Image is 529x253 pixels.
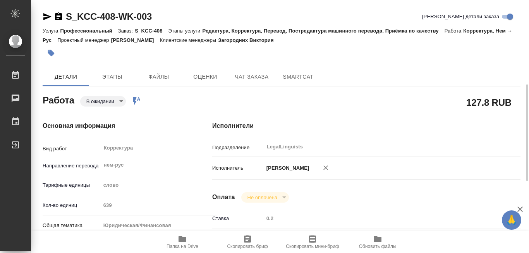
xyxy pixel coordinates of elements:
input: Пустое поле [101,200,217,211]
input: Пустое поле [264,213,495,224]
p: Профессиональный [60,28,118,34]
span: Файлы [140,72,177,82]
h4: Исполнители [212,121,520,131]
a: S_KCC-408-WK-003 [66,11,152,22]
p: Редактура, Корректура, Перевод, Постредактура машинного перевода, Приёмка по качеству [202,28,444,34]
button: Не оплачена [245,194,280,201]
button: Скопировать бриф [215,231,280,253]
button: Скопировать мини-бриф [280,231,345,253]
div: слово [101,179,217,192]
p: Общая тематика [43,222,101,229]
button: Удалить исполнителя [317,159,334,176]
p: Вид работ [43,145,101,153]
span: Скопировать мини-бриф [286,244,339,249]
h2: Работа [43,93,74,107]
div: Юридическая/Финансовая [101,219,217,232]
p: Кол-во единиц [43,201,101,209]
span: Чат заказа [233,72,270,82]
div: В ожидании [80,96,126,107]
p: Направление перевода [43,162,101,170]
span: Скопировать бриф [227,244,268,249]
button: 🙏 [502,210,521,230]
p: Работа [445,28,464,34]
button: Скопировать ссылку для ЯМессенджера [43,12,52,21]
p: Услуга [43,28,60,34]
p: [PERSON_NAME] [111,37,160,43]
span: Папка на Drive [167,244,198,249]
p: Ставка [212,215,264,222]
p: Тарифные единицы [43,181,101,189]
p: Исполнитель [212,164,264,172]
p: Клиентские менеджеры [160,37,218,43]
button: Папка на Drive [150,231,215,253]
button: Добавить тэг [43,45,60,62]
p: S_KCC-408 [135,28,168,34]
span: SmartCat [280,72,317,82]
p: [PERSON_NAME] [264,164,309,172]
button: Обновить файлы [345,231,410,253]
span: [PERSON_NAME] детали заказа [422,13,499,21]
span: Обновить файлы [359,244,397,249]
button: В ожидании [84,98,117,105]
p: Загородних Виктория [218,37,279,43]
button: Скопировать ссылку [54,12,63,21]
span: 🙏 [505,212,518,228]
span: Детали [47,72,84,82]
h4: Оплата [212,193,235,202]
span: Этапы [94,72,131,82]
p: Этапы услуги [168,28,203,34]
h4: Основная информация [43,121,181,131]
h2: 127.8 RUB [466,96,512,109]
p: Заказ: [118,28,135,34]
span: Оценки [187,72,224,82]
p: Проектный менеджер [57,37,111,43]
p: Подразделение [212,144,264,151]
div: В ожидании [241,192,289,203]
